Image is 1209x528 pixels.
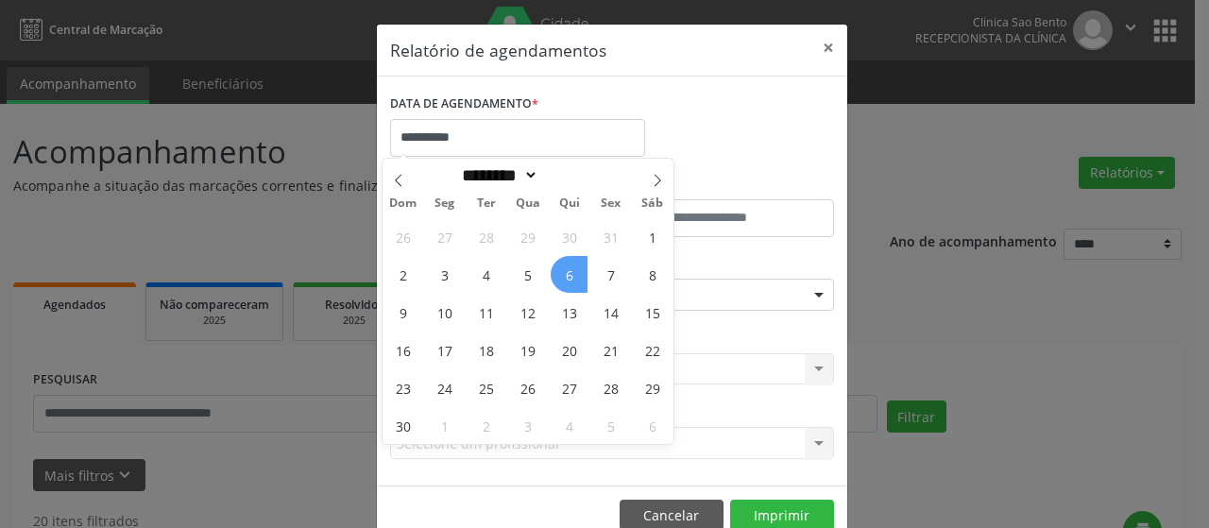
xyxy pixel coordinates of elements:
[634,218,671,255] span: Novembro 1, 2025
[424,197,466,210] span: Seg
[426,332,463,368] span: Novembro 17, 2025
[592,218,629,255] span: Outubro 31, 2025
[509,332,546,368] span: Novembro 19, 2025
[384,256,421,293] span: Novembro 2, 2025
[455,165,538,185] select: Month
[509,294,546,331] span: Novembro 12, 2025
[509,407,546,444] span: Dezembro 3, 2025
[551,256,587,293] span: Novembro 6, 2025
[426,369,463,406] span: Novembro 24, 2025
[617,170,834,199] label: ATÉ
[426,218,463,255] span: Outubro 27, 2025
[634,256,671,293] span: Novembro 8, 2025
[468,369,504,406] span: Novembro 25, 2025
[592,256,629,293] span: Novembro 7, 2025
[509,218,546,255] span: Outubro 29, 2025
[468,218,504,255] span: Outubro 28, 2025
[384,407,421,444] span: Novembro 30, 2025
[634,294,671,331] span: Novembro 15, 2025
[384,369,421,406] span: Novembro 23, 2025
[384,294,421,331] span: Novembro 9, 2025
[634,407,671,444] span: Dezembro 6, 2025
[809,25,847,71] button: Close
[592,407,629,444] span: Dezembro 5, 2025
[507,197,549,210] span: Qua
[509,256,546,293] span: Novembro 5, 2025
[551,332,587,368] span: Novembro 20, 2025
[592,369,629,406] span: Novembro 28, 2025
[592,294,629,331] span: Novembro 14, 2025
[426,256,463,293] span: Novembro 3, 2025
[384,332,421,368] span: Novembro 16, 2025
[468,407,504,444] span: Dezembro 2, 2025
[634,332,671,368] span: Novembro 22, 2025
[551,294,587,331] span: Novembro 13, 2025
[468,294,504,331] span: Novembro 11, 2025
[632,197,673,210] span: Sáb
[390,38,606,62] h5: Relatório de agendamentos
[551,369,587,406] span: Novembro 27, 2025
[390,90,538,119] label: DATA DE AGENDAMENTO
[426,407,463,444] span: Dezembro 1, 2025
[383,197,424,210] span: Dom
[426,294,463,331] span: Novembro 10, 2025
[590,197,632,210] span: Sex
[592,332,629,368] span: Novembro 21, 2025
[549,197,590,210] span: Qui
[634,369,671,406] span: Novembro 29, 2025
[384,218,421,255] span: Outubro 26, 2025
[466,197,507,210] span: Ter
[551,218,587,255] span: Outubro 30, 2025
[509,369,546,406] span: Novembro 26, 2025
[551,407,587,444] span: Dezembro 4, 2025
[468,256,504,293] span: Novembro 4, 2025
[538,165,601,185] input: Year
[468,332,504,368] span: Novembro 18, 2025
